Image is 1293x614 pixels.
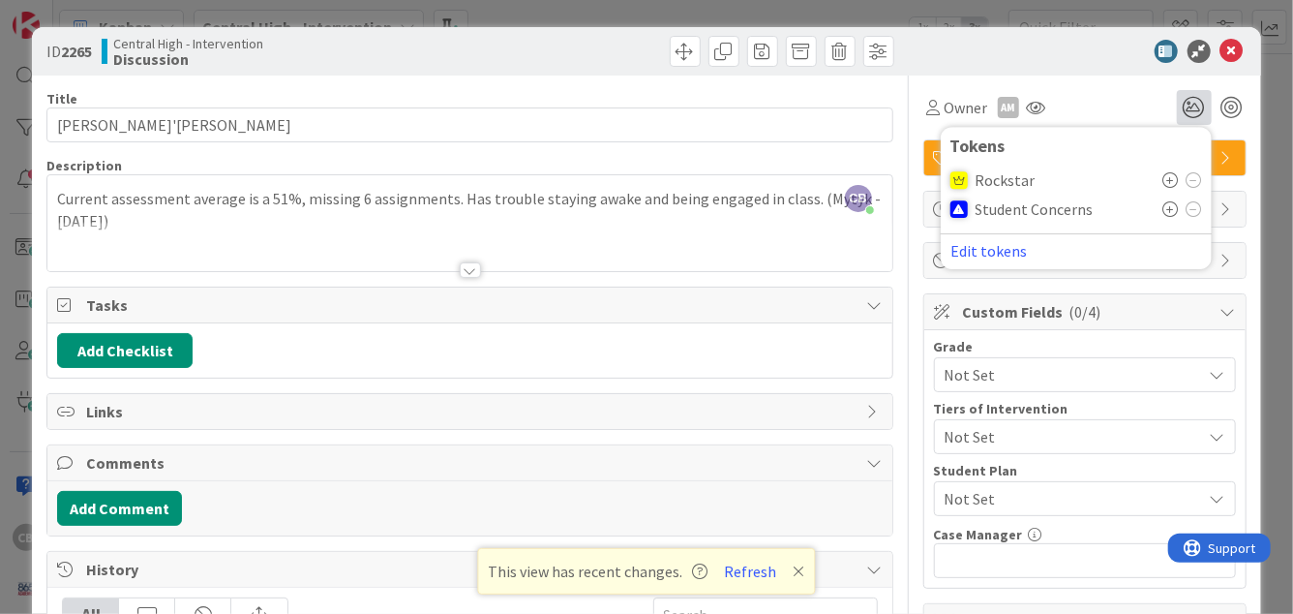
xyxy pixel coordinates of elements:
[934,464,1236,477] div: Student Plan
[1069,302,1101,322] span: ( 0/4 )
[86,293,857,317] span: Tasks
[845,185,872,212] span: CB
[976,200,1094,218] span: Student Concerns
[934,340,1236,353] div: Grade
[86,558,857,581] span: History
[46,157,122,174] span: Description
[57,333,193,368] button: Add Checklist
[489,560,708,583] span: This view has recent changes.
[934,526,1023,543] label: Case Manager
[950,242,1029,260] button: Edit tokens
[46,40,92,63] span: ID
[113,51,263,67] b: Discussion
[945,361,1192,388] span: Not Set
[950,137,1202,156] div: Tokens
[963,300,1211,323] span: Custom Fields
[86,451,857,475] span: Comments
[945,487,1202,510] span: Not Set
[86,400,857,423] span: Links
[934,402,1236,415] div: Tiers of Intervention
[57,491,182,526] button: Add Comment
[976,171,1036,189] span: Rockstar
[945,423,1192,450] span: Not Set
[46,107,892,142] input: type card name here...
[61,42,92,61] b: 2265
[57,188,882,231] p: Current assessment average is a 51%, missing 6 assignments. Has trouble staying awake and being e...
[113,36,263,51] span: Central High - Intervention
[945,96,988,119] span: Owner
[718,559,784,584] button: Refresh
[998,97,1019,118] div: AM
[41,3,88,26] span: Support
[46,90,77,107] label: Title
